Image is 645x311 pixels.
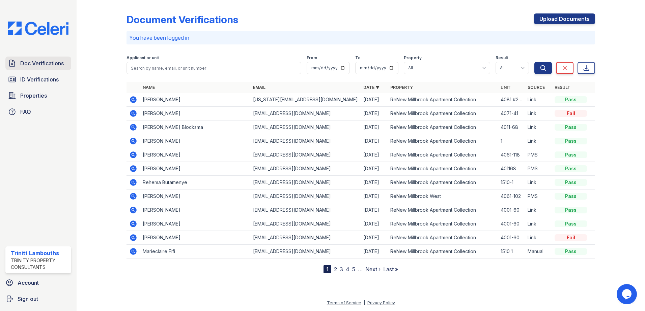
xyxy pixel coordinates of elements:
td: [DATE] [361,189,388,203]
a: 3 [340,266,343,273]
a: ID Verifications [5,73,71,86]
td: [PERSON_NAME] [140,217,250,231]
td: [DATE] [361,93,388,107]
span: … [358,265,363,273]
a: Property [390,85,413,90]
div: Pass [555,151,587,158]
td: 4001-60 [498,203,525,217]
td: Link [525,120,552,134]
a: Result [555,85,570,90]
td: PMS [525,189,552,203]
a: Email [253,85,265,90]
td: 1510 1 [498,245,525,258]
a: 4 [346,266,349,273]
td: Link [525,203,552,217]
span: ID Verifications [20,75,59,83]
a: 5 [352,266,355,273]
td: Link [525,231,552,245]
td: 4011-68 [498,120,525,134]
td: [PERSON_NAME] [140,93,250,107]
td: ReNew Millbrook Apartment Collection [388,217,498,231]
a: Next › [365,266,381,273]
span: Properties [20,92,47,100]
span: Doc Verifications [20,59,64,67]
td: [DATE] [361,120,388,134]
td: 4001-60 [498,217,525,231]
div: Trinitt Lambouths [11,249,68,257]
a: Sign out [3,292,74,306]
input: Search by name, email, or unit number [127,62,301,74]
td: 1 [498,134,525,148]
span: Sign out [18,295,38,303]
td: 4071-41 [498,107,525,120]
td: [EMAIL_ADDRESS][DOMAIN_NAME] [250,176,361,189]
td: Link [525,176,552,189]
div: Pass [555,179,587,186]
td: [EMAIL_ADDRESS][DOMAIN_NAME] [250,203,361,217]
td: [PERSON_NAME] [140,189,250,203]
td: ReNew Millbrook Apartment Collection [388,120,498,134]
a: Privacy Policy [367,300,395,305]
td: [PERSON_NAME] [140,162,250,176]
td: ReNew Millbrook Apartment Collection [388,203,498,217]
td: [DATE] [361,107,388,120]
label: From [307,55,317,61]
td: [DATE] [361,148,388,162]
label: To [355,55,361,61]
td: Link [525,107,552,120]
td: 1510-1 [498,176,525,189]
div: | [364,300,365,305]
td: 4001-60 [498,231,525,245]
div: Pass [555,220,587,227]
a: Doc Verifications [5,57,71,70]
td: Manual [525,245,552,258]
div: 1 [324,265,331,273]
div: Pass [555,96,587,103]
td: [EMAIL_ADDRESS][DOMAIN_NAME] [250,231,361,245]
label: Result [496,55,508,61]
p: You have been logged in [129,34,592,42]
td: ReNew Millbrook Apartment Collection [388,162,498,176]
td: [PERSON_NAME] [140,107,250,120]
a: Upload Documents [534,13,595,24]
a: Unit [501,85,511,90]
td: [PERSON_NAME] [140,231,250,245]
td: [DATE] [361,176,388,189]
td: ReNew Millbrook Apartment Collection [388,176,498,189]
td: [DATE] [361,162,388,176]
td: [US_STATE][EMAIL_ADDRESS][DOMAIN_NAME] [250,93,361,107]
td: [PERSON_NAME] [140,148,250,162]
td: 401168 [498,162,525,176]
div: Fail [555,234,587,241]
a: Properties [5,89,71,102]
td: PMS [525,162,552,176]
td: ReNew Millbrook Apartment Collection [388,231,498,245]
a: Name [143,85,155,90]
td: [PERSON_NAME] Blocksma [140,120,250,134]
div: Pass [555,138,587,144]
td: [EMAIL_ADDRESS][DOMAIN_NAME] [250,134,361,148]
td: [EMAIL_ADDRESS][DOMAIN_NAME] [250,217,361,231]
td: 4061-118 [498,148,525,162]
td: [DATE] [361,217,388,231]
div: Trinity Property Consultants [11,257,68,271]
td: [EMAIL_ADDRESS][DOMAIN_NAME] [250,162,361,176]
td: Link [525,217,552,231]
td: [DATE] [361,245,388,258]
div: Pass [555,165,587,172]
div: Fail [555,110,587,117]
td: Marieclaire Fifi [140,245,250,258]
div: Pass [555,207,587,213]
td: ReNew Millbrook West [388,189,498,203]
div: Pass [555,124,587,131]
label: Applicant or unit [127,55,159,61]
div: Pass [555,248,587,255]
td: Link [525,93,552,107]
span: FAQ [20,108,31,116]
div: Pass [555,193,587,200]
td: [EMAIL_ADDRESS][DOMAIN_NAME] [250,189,361,203]
iframe: chat widget [617,284,638,304]
div: Document Verifications [127,13,238,26]
td: [PERSON_NAME] [140,134,250,148]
